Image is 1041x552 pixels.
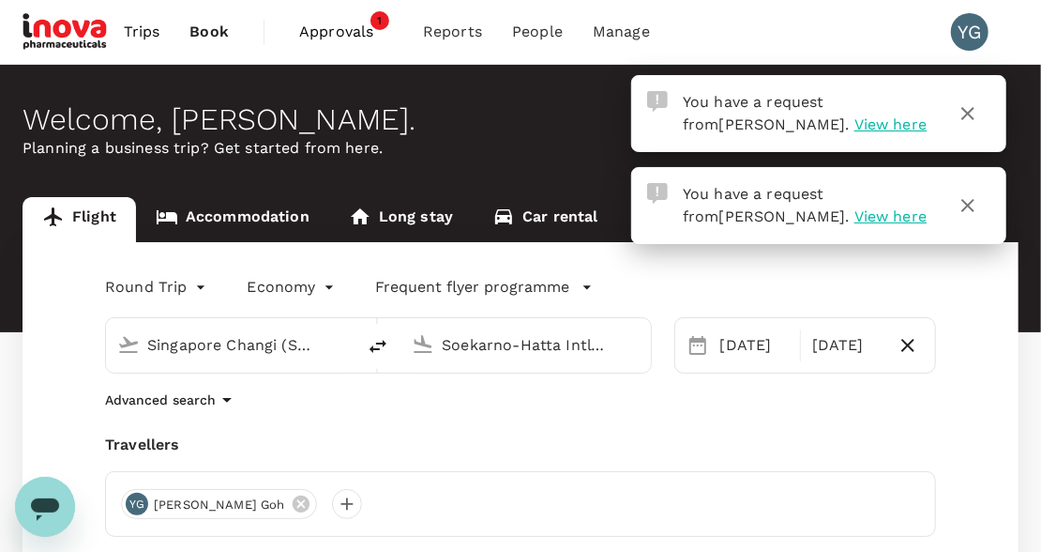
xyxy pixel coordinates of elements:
[512,21,563,43] span: People
[23,137,1018,160] p: Planning a business trip? Get started from here.
[124,21,160,43] span: Trips
[355,324,400,369] button: delete
[805,327,888,364] div: [DATE]
[15,477,75,537] iframe: Button to launch messaging window
[719,207,846,225] span: [PERSON_NAME]
[105,389,238,411] button: Advanced search
[713,327,796,364] div: [DATE]
[136,197,329,242] a: Accommodation
[299,21,393,43] span: Approvals
[370,11,389,30] span: 1
[719,115,846,133] span: [PERSON_NAME]
[248,272,339,302] div: Economy
[442,330,611,360] input: Going to
[189,21,229,43] span: Book
[105,272,210,302] div: Round Trip
[951,13,988,51] div: YG
[683,185,850,225] span: You have a request from .
[683,93,850,133] span: You have a request from .
[23,11,109,53] img: iNova Pharmaceuticals
[376,276,570,299] p: Frequent flyer programme
[105,434,936,456] div: Travellers
[376,276,593,299] button: Frequent flyer programme
[23,102,1018,137] div: Welcome , [PERSON_NAME] .
[618,197,726,242] a: Train
[638,343,641,346] button: Open
[147,330,316,360] input: Depart from
[329,197,473,242] a: Long stay
[647,183,668,204] img: Approval Request
[647,91,668,112] img: Approval Request
[854,115,927,133] span: View here
[126,493,148,515] div: YG
[593,21,650,43] span: Manage
[342,343,346,346] button: Open
[143,496,296,514] span: [PERSON_NAME] Goh
[854,207,927,225] span: View here
[121,489,317,519] div: YG[PERSON_NAME] Goh
[105,391,216,409] p: Advanced search
[423,21,482,43] span: Reports
[23,197,136,242] a: Flight
[473,197,618,242] a: Car rental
